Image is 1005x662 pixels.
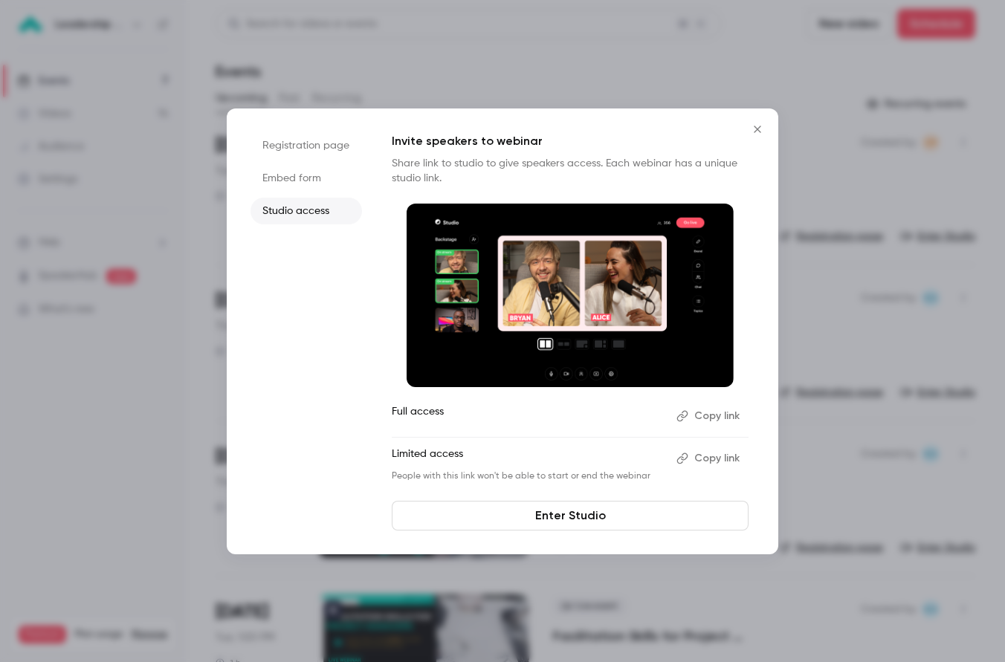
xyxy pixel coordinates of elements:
[392,501,749,530] a: Enter Studio
[392,404,665,428] p: Full access
[392,470,665,482] p: People with this link won't be able to start or end the webinar
[392,132,749,150] p: Invite speakers to webinar
[743,114,772,144] button: Close
[392,156,749,186] p: Share link to studio to give speakers access. Each webinar has a unique studio link.
[407,204,734,388] img: Invite speakers to webinar
[670,404,749,428] button: Copy link
[251,165,362,192] li: Embed form
[392,447,665,470] p: Limited access
[670,447,749,470] button: Copy link
[251,132,362,159] li: Registration page
[251,198,362,224] li: Studio access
